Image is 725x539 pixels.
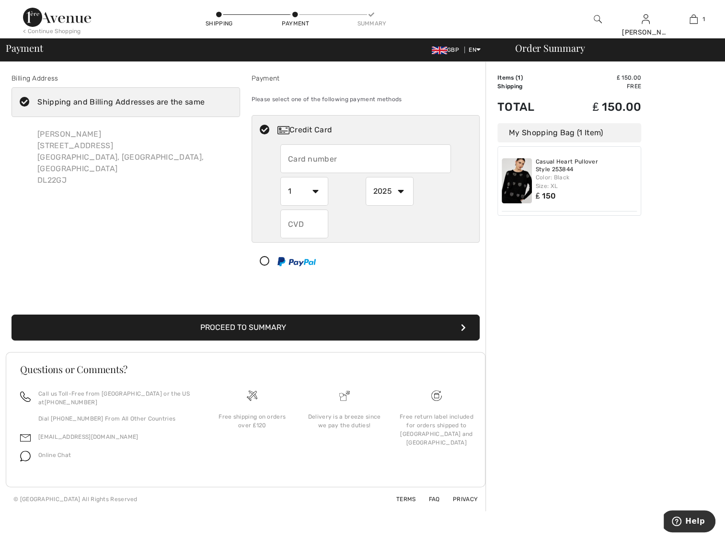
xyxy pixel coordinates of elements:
[214,412,290,430] div: Free shipping on orders over ₤120
[23,8,91,27] img: 1ère Avenue
[518,74,520,81] span: 1
[560,82,641,91] td: Free
[13,495,138,504] div: © [GEOGRAPHIC_DATA] All Rights Reserved
[277,126,289,134] img: Credit Card
[37,96,205,108] div: Shipping and Billing Addresses are the same
[702,15,705,23] span: 1
[12,315,480,340] button: Proceed to Summary
[247,390,257,401] img: Free shipping on orders over &#8356;120
[30,121,240,194] div: [PERSON_NAME] [STREET_ADDRESS] [GEOGRAPHIC_DATA], [GEOGRAPHIC_DATA], [GEOGRAPHIC_DATA] DL22GJ
[497,82,560,91] td: Shipping
[560,73,641,82] td: ₤ 150.00
[417,496,440,503] a: FAQ
[20,433,31,443] img: email
[664,510,715,534] iframe: Opens a widget where you can find more information
[38,452,71,458] span: Online Chat
[45,399,97,406] a: [PHONE_NUMBER]
[504,43,719,53] div: Order Summary
[497,123,641,142] div: My Shopping Bag (1 Item)
[594,13,602,25] img: search the website
[38,434,138,440] a: [EMAIL_ADDRESS][DOMAIN_NAME]
[431,390,442,401] img: Free shipping on orders over &#8356;120
[23,27,81,35] div: < Continue Shopping
[38,389,195,407] p: Call us Toll-Free from [GEOGRAPHIC_DATA] or the US at
[205,19,233,28] div: Shipping
[306,412,382,430] div: Delivery is a breeze since we pay the duties!
[277,124,473,136] div: Credit Card
[339,390,350,401] img: Delivery is a breeze since we pay the duties!
[536,158,637,173] a: Casual Heart Pullover Style 253844
[357,19,386,28] div: Summary
[432,47,463,53] span: GBP
[280,210,328,238] input: CVD
[502,158,532,203] img: Casual Heart Pullover Style 253844
[670,13,717,25] a: 1
[277,257,316,266] img: PayPal
[497,73,560,82] td: Items ( )
[497,91,560,123] td: Total
[469,47,481,53] span: EN
[20,391,31,402] img: call
[6,43,43,53] span: Payment
[20,451,31,461] img: chat
[398,412,475,447] div: Free return label included for orders shipped to [GEOGRAPHIC_DATA] and [GEOGRAPHIC_DATA]
[432,47,447,54] img: UK Pound
[281,19,310,28] div: Payment
[252,87,480,111] div: Please select one of the following payment methods
[12,73,240,83] div: Billing Address
[622,27,669,37] div: [PERSON_NAME]
[385,496,416,503] a: Terms
[536,173,637,190] div: Color: Black Size: XL
[536,191,556,200] span: ₤ 150
[38,414,195,423] p: Dial [PHONE_NUMBER] From All Other Countries
[642,14,650,23] a: Sign In
[560,91,641,123] td: ₤ 150.00
[690,13,698,25] img: My Bag
[280,144,451,173] input: Card number
[642,13,650,25] img: My Info
[20,364,471,374] h3: Questions or Comments?
[252,73,480,83] div: Payment
[441,496,478,503] a: Privacy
